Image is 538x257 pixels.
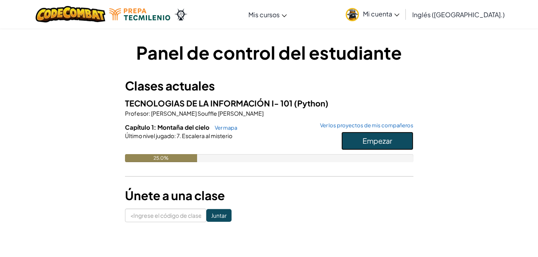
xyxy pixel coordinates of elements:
[174,8,187,20] img: Ozaria
[363,136,392,145] span: Empezar
[248,10,280,19] span: Mis cursos
[125,209,206,222] input: <Ingrese el código de clase>
[125,40,413,65] h1: Panel de control del estudiante
[244,4,291,25] a: Mis cursos
[206,209,232,222] input: Juntar
[177,132,181,139] span: 7.
[412,10,505,19] span: Inglés ([GEOGRAPHIC_DATA].)
[125,132,174,139] span: Último nivel jugado
[363,10,399,18] span: Mi cuenta
[125,154,197,162] div: 25.0%
[316,123,413,128] a: Ver los proyectos de mis compañeros
[346,8,359,21] img: avatar
[125,77,413,95] h3: Clases actuales
[149,110,150,117] span: :
[341,132,413,150] button: Empezar
[181,132,232,139] span: Escalera al misterio
[125,110,149,117] span: Profesor
[109,8,170,20] img: Logotipo de Tecmilenio
[174,132,176,139] span: :
[150,110,264,117] span: [PERSON_NAME] Souffle [PERSON_NAME]
[342,2,403,27] a: Mi cuenta
[294,98,328,108] span: (Python)
[211,124,237,131] a: Ver mapa
[36,6,106,22] img: Logotipo de CodeCombat
[125,123,211,131] span: Capítulo 1: Montaña del cielo
[125,187,413,205] h3: Únete a una clase
[125,98,294,108] span: TECNOLOGIAS DE LA INFORMACIÓN I- 101
[408,4,509,25] a: Inglés ([GEOGRAPHIC_DATA].)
